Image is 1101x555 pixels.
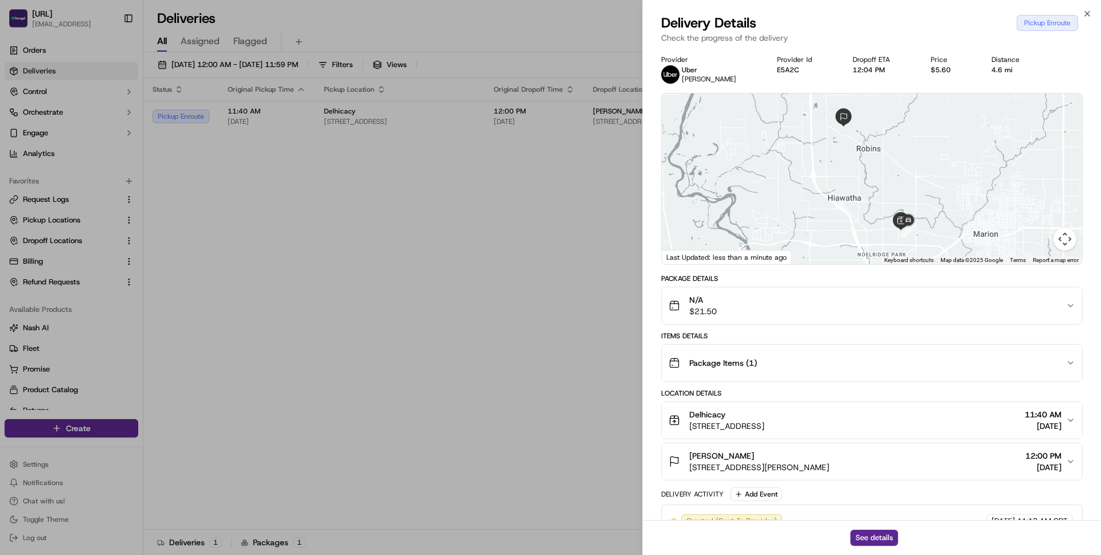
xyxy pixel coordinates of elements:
[686,516,777,526] span: Created (Sent To Provider)
[682,75,736,84] span: [PERSON_NAME]
[689,450,754,462] span: [PERSON_NAME]
[39,121,145,130] div: We're available if you need us!
[662,402,1082,439] button: Delhicacy[STREET_ADDRESS]11:40 AM[DATE]
[689,420,764,432] span: [STREET_ADDRESS]
[114,194,139,203] span: Pylon
[662,287,1082,324] button: N/A$21.50
[1033,257,1079,263] a: Report a map error
[689,306,717,317] span: $21.50
[853,65,912,75] div: 12:04 PM
[777,65,799,75] button: E5A2C
[940,257,1003,263] span: Map data ©2025 Google
[665,249,702,264] a: Open this area in Google Maps (opens a new window)
[97,167,106,177] div: 💻
[662,250,792,264] div: Last Updated: less than a minute ago
[108,166,184,178] span: API Documentation
[991,516,1015,526] span: [DATE]
[777,55,834,64] div: Provider Id
[81,194,139,203] a: Powered byPylon
[195,113,209,127] button: Start new chat
[661,331,1083,341] div: Items Details
[665,249,702,264] img: Google
[1010,257,1026,263] a: Terms (opens in new tab)
[661,490,724,499] div: Delivery Activity
[39,110,188,121] div: Start new chat
[853,55,912,64] div: Dropoff ETA
[689,462,829,473] span: [STREET_ADDRESS][PERSON_NAME]
[92,162,189,182] a: 💻API Documentation
[931,65,973,75] div: $5.60
[931,55,973,64] div: Price
[1025,409,1061,420] span: 11:40 AM
[901,222,916,237] div: 1
[662,345,1082,381] button: Package Items (1)
[991,65,1042,75] div: 4.6 mi
[731,487,782,501] button: Add Event
[682,65,736,75] p: Uber
[1025,450,1061,462] span: 12:00 PM
[661,14,756,32] span: Delivery Details
[7,162,92,182] a: 📗Knowledge Base
[662,443,1082,480] button: [PERSON_NAME][STREET_ADDRESS][PERSON_NAME]12:00 PM[DATE]
[1017,516,1068,526] span: 11:13 AM CDT
[661,274,1083,283] div: Package Details
[661,32,1083,44] p: Check the progress of the delivery
[11,167,21,177] div: 📗
[23,166,88,178] span: Knowledge Base
[661,389,1083,398] div: Location Details
[1025,420,1061,432] span: [DATE]
[1025,462,1061,473] span: [DATE]
[991,55,1042,64] div: Distance
[11,46,209,64] p: Welcome 👋
[11,110,32,130] img: 1736555255976-a54dd68f-1ca7-489b-9aae-adbdc363a1c4
[689,294,717,306] span: N/A
[1053,228,1076,251] button: Map camera controls
[661,55,759,64] div: Provider
[884,256,934,264] button: Keyboard shortcuts
[689,357,757,369] span: Package Items ( 1 )
[689,409,725,420] span: Delhicacy
[30,74,206,86] input: Got a question? Start typing here...
[11,11,34,34] img: Nash
[661,65,680,84] img: uber-new-logo.jpeg
[850,530,898,546] button: See details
